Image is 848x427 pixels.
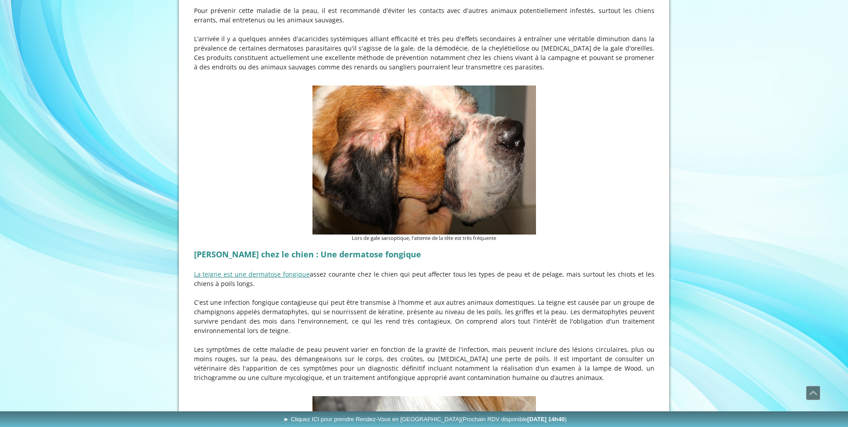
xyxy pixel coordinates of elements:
p: L'arrivée il y a quelques années d'acaricides systémiques alliant efficacité et très peu d'effets... [194,34,654,72]
p: assez courante chez le chien qui peut affecter tous les types de peau et de pelage, mais surtout ... [194,269,654,288]
span: ► Cliquez ICI pour prendre Rendez-Vous en [GEOGRAPHIC_DATA] [283,416,567,423]
a: Défiler vers le haut [806,386,820,400]
strong: [PERSON_NAME] chez le chien : Une dermatose fongique [194,249,421,260]
p: C'est une infection fongique contagieuse qui peut être transmise à l'homme et aux autres animaux ... [194,298,654,335]
figcaption: Lors de gale sarcoptique, l'attente de la tête est très fréquente [312,235,536,242]
span: Défiler vers le haut [806,386,820,400]
span: (Prochain RDV disponible ) [461,416,567,423]
p: Les symptômes de cette maladie de peau peuvent varier en fonction de la gravité de l'infection, m... [194,345,654,382]
img: Lors de gale sarcoptique, l'attente de la tête est très fréquente [312,85,536,235]
a: La teigne est une dermatose fongique [194,270,310,278]
p: Pour prévenir cette maladie de la peau, il est recommandé d'éviter les contacts avec d'autres ani... [194,6,654,25]
b: [DATE] 14h40 [527,416,565,423]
